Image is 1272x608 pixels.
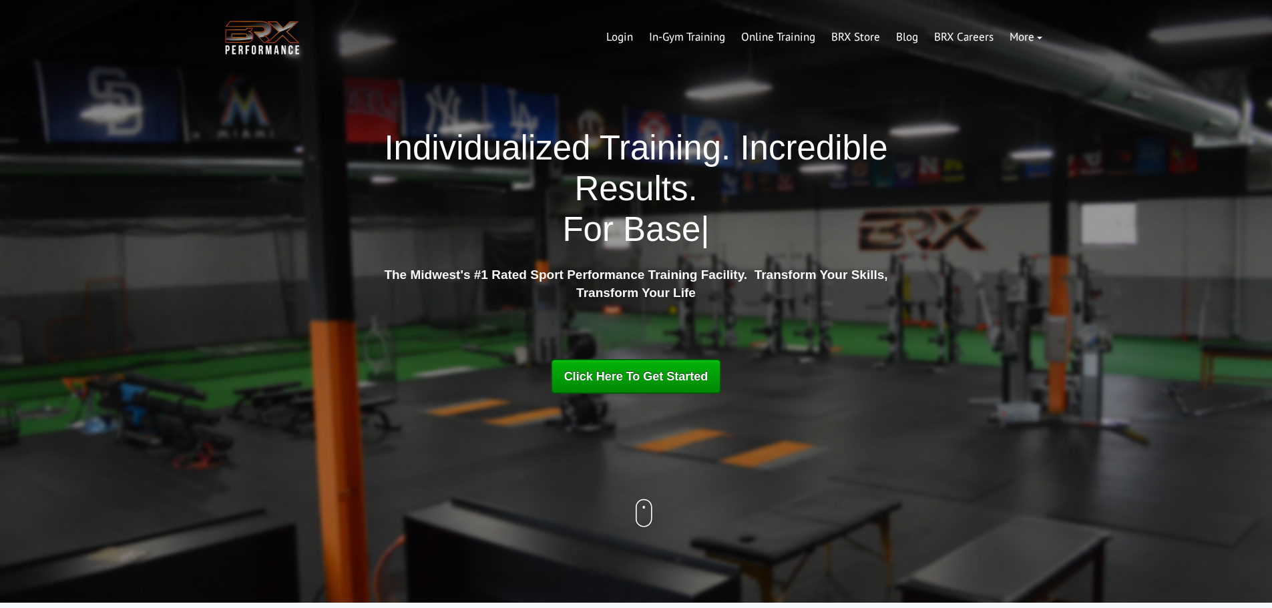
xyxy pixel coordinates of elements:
[598,21,641,53] a: Login
[564,370,708,383] span: Click Here To Get Started
[700,210,709,248] span: |
[551,359,722,394] a: Click Here To Get Started
[1205,544,1272,608] iframe: Chat Widget
[926,21,1002,53] a: BRX Careers
[733,21,823,53] a: Online Training
[598,21,1050,53] div: Navigation Menu
[1002,21,1050,53] a: More
[641,21,733,53] a: In-Gym Training
[379,127,893,250] h1: Individualized Training. Incredible Results.
[384,268,887,300] strong: The Midwest's #1 Rated Sport Performance Training Facility. Transform Your Skills, Transform Your...
[222,17,302,58] img: BRX Transparent Logo-2
[888,21,926,53] a: Blog
[562,210,700,248] span: For Base
[823,21,888,53] a: BRX Store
